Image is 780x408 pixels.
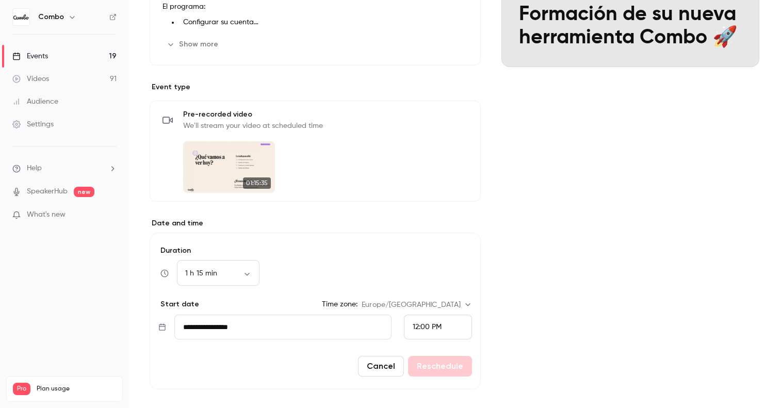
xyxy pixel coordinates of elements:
[27,163,42,174] span: Help
[183,121,323,131] span: We'll stream your video at scheduled time
[37,385,116,393] span: Plan usage
[177,268,259,279] div: 1 h 15 min
[12,51,48,61] div: Events
[243,177,271,189] span: 01:15:35
[150,82,481,92] p: Event type
[12,96,58,107] div: Audience
[74,187,94,197] span: new
[158,299,199,309] p: Start date
[362,300,472,310] div: Europe/[GEOGRAPHIC_DATA]
[12,119,54,129] div: Settings
[322,299,358,309] label: Time zone:
[13,9,29,25] img: Combo
[38,12,64,22] h6: Combo
[183,109,323,120] span: Pre-recorded video
[27,209,66,220] span: What's new
[12,163,117,174] li: help-dropdown-opener
[179,17,468,28] li: Configurar su cuenta
[163,36,224,53] button: Show more
[404,315,472,339] div: From
[413,323,442,331] span: 12:00 PM
[12,74,49,84] div: Videos
[27,186,68,197] a: SpeakerHub
[358,356,404,377] button: Cancel
[150,218,481,229] label: Date and time
[163,1,468,13] p: El programa:
[13,383,30,395] span: Pro
[158,246,472,256] label: Duration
